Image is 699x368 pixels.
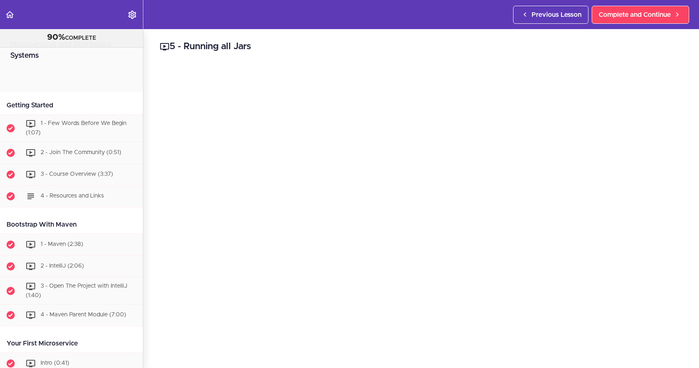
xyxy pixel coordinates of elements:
a: Complete and Continue [592,6,689,24]
span: 1 - Maven (2:38) [41,241,83,247]
span: Complete and Continue [599,10,671,20]
span: 4 - Maven Parent Module (7:00) [41,312,126,318]
span: 90% [47,33,65,41]
h2: 5 - Running all Jars [160,40,683,54]
span: 2 - Join The Community (0:51) [41,150,121,155]
a: Previous Lesson [513,6,588,24]
span: 3 - Course Overview (3:37) [41,171,113,177]
iframe: Video Player [160,66,683,360]
span: 3 - Open The Project with IntelliJ (1:40) [26,283,127,298]
span: Previous Lesson [532,10,581,20]
span: 4 - Resources and Links [41,193,104,199]
div: COMPLETE [10,32,133,43]
span: 1 - Few Words Before We Begin (1:07) [26,120,127,136]
span: Intro (0:41) [41,361,69,366]
svg: Back to course curriculum [5,10,15,20]
svg: Settings Menu [127,10,137,20]
span: 2 - IntelliJ (2:06) [41,263,84,269]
